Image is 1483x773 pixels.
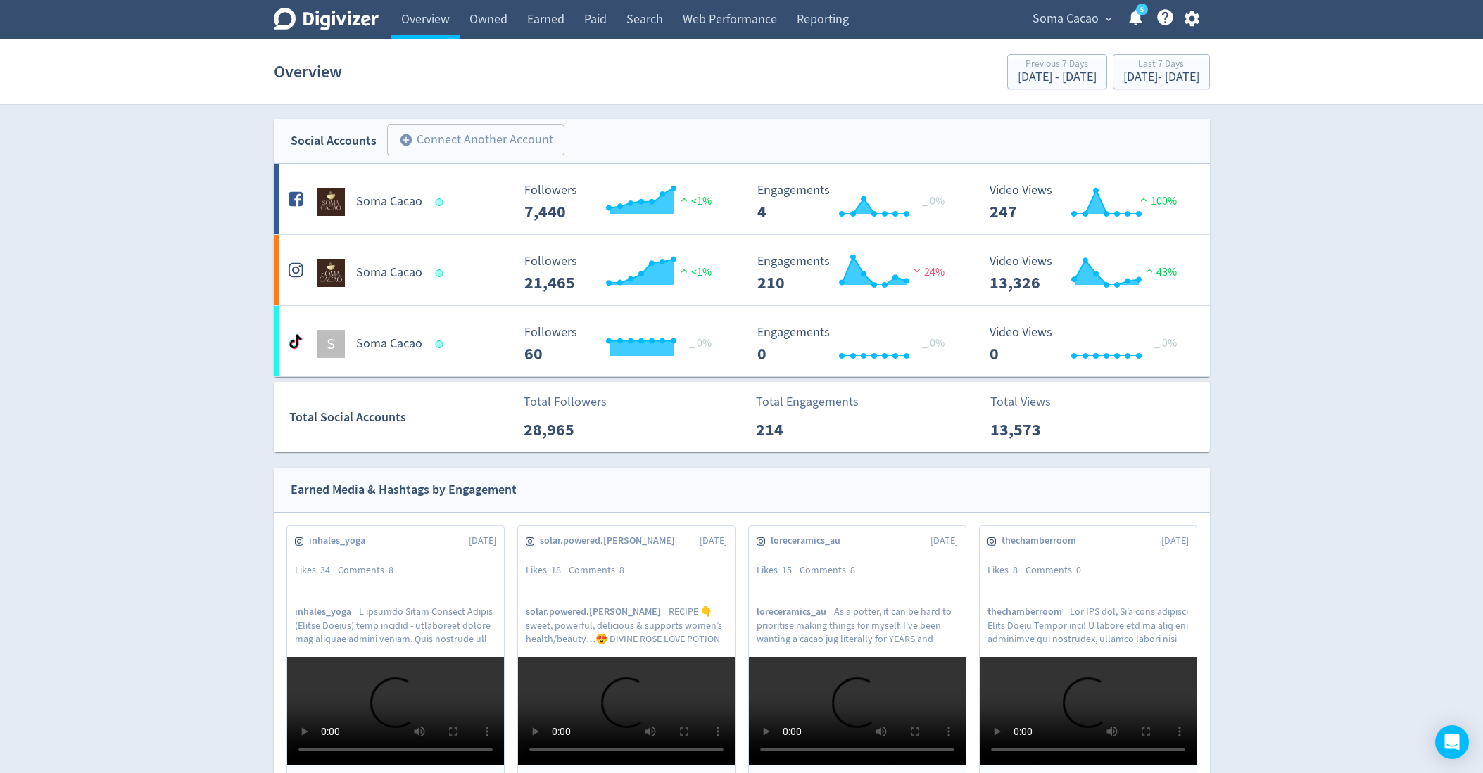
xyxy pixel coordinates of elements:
p: Total Followers [524,392,607,411]
div: Previous 7 Days [1018,59,1097,71]
span: 8 [619,563,624,576]
span: 8 [1013,563,1018,576]
div: S [317,330,345,358]
span: solar.powered.[PERSON_NAME] [526,605,669,618]
div: [DATE] - [DATE] [1018,71,1097,84]
img: positive-performance.svg [677,194,691,205]
span: 18 [551,563,561,576]
svg: Engagements 0 [750,326,961,363]
span: [DATE] [1161,534,1189,548]
span: 8 [850,563,855,576]
span: 8 [389,563,393,576]
div: [DATE] - [DATE] [1123,71,1199,84]
span: inhales_yoga [309,534,373,548]
span: solar.powered.[PERSON_NAME] [540,534,683,548]
img: positive-performance.svg [677,265,691,276]
svg: Followers --- [517,184,728,221]
p: Total Views [990,392,1071,411]
button: Connect Another Account [387,124,564,155]
span: [DATE] [930,534,958,548]
div: Likes [295,563,338,577]
span: _ 0% [689,336,712,350]
span: Soma Cacao [1033,8,1099,30]
div: Social Accounts [291,131,377,151]
text: 5 [1140,5,1143,15]
div: Likes [757,563,800,577]
span: thechamberroom [987,605,1070,618]
span: expand_more [1102,13,1115,25]
h5: Soma Cacao [356,264,422,281]
div: Comments [569,563,632,577]
span: add_circle [399,133,413,147]
span: loreceramics_au [771,534,848,548]
div: Likes [526,563,569,577]
span: _ 0% [1154,336,1177,350]
div: Comments [800,563,863,577]
svg: Video Views 13,326 [983,255,1194,292]
span: [DATE] [469,534,496,548]
span: <1% [677,194,712,208]
a: Connect Another Account [377,127,564,155]
span: thechamberroom [1002,534,1084,548]
p: 214 [756,417,837,442]
p: RECIPE 👇 sweet, powerful, delicious & supports women’s health/beauty…😍 DIVINE ROSE LOVE POTION RE... [526,605,727,644]
p: As a potter, it can be hard to prioritise making things for myself. I've been wanting a cacao jug... [757,605,958,644]
div: Open Intercom Messenger [1435,725,1469,759]
span: 100% [1137,194,1177,208]
span: 15 [782,563,792,576]
img: Soma Cacao undefined [317,259,345,287]
svg: Followers --- [517,255,728,292]
div: Comments [338,563,401,577]
button: Previous 7 Days[DATE] - [DATE] [1007,54,1107,89]
svg: Video Views 0 [983,326,1194,363]
span: Data last synced: 28 Aug 2025, 5:01am (AEST) [435,340,447,348]
button: Soma Cacao [1028,8,1116,30]
span: 24% [910,265,945,279]
svg: Engagements 210 [750,255,961,292]
p: 28,965 [524,417,605,442]
svg: Followers --- [517,326,728,363]
p: 13,573 [990,417,1071,442]
img: Soma Cacao undefined [317,188,345,216]
span: loreceramics_au [757,605,834,618]
span: 43% [1142,265,1177,279]
span: inhales_yoga [295,605,359,618]
svg: Engagements 4 [750,184,961,221]
span: 34 [320,563,330,576]
span: 0 [1076,563,1081,576]
span: Data last synced: 28 Aug 2025, 3:01am (AEST) [435,198,447,206]
p: Total Engagements [756,392,859,411]
p: Lor IPS dol, Si’a cons adipisci Elits Doeiu Tempor inci! U labore etd ma aliq eni adminimve qui n... [987,605,1189,644]
div: Earned Media & Hashtags by Engagement [291,480,517,500]
h1: Overview [274,49,342,94]
img: positive-performance.svg [1137,194,1151,205]
span: <1% [677,265,712,279]
div: Comments [1026,563,1089,577]
a: SSoma Cacao Followers --- _ 0% Followers 60 Engagements 0 Engagements 0 _ 0% Video Views 0 Video ... [274,306,1210,376]
a: Soma Cacao undefinedSoma Cacao Followers --- Followers 7,440 <1% Engagements 4 Engagements 4 _ 0%... [274,164,1210,234]
button: Last 7 Days[DATE]- [DATE] [1113,54,1210,89]
a: Soma Cacao undefinedSoma Cacao Followers --- Followers 21,465 <1% Engagements 210 Engagements 210... [274,235,1210,305]
h5: Soma Cacao [356,193,422,210]
svg: Video Views 247 [983,184,1194,221]
img: positive-performance.svg [1142,265,1156,276]
div: Last 7 Days [1123,59,1199,71]
span: _ 0% [922,194,945,208]
span: _ 0% [922,336,945,350]
div: Total Social Accounts [289,407,514,428]
div: Likes [987,563,1026,577]
p: L ipsumdo Sitam Consect Adipis (Elitse Doeius) temp incidid - utlaboreet dolore mag aliquae admin... [295,605,496,644]
h5: Soma Cacao [356,336,422,352]
span: Data last synced: 28 Aug 2025, 3:01am (AEST) [435,269,447,277]
a: 5 [1136,4,1148,15]
span: [DATE] [700,534,727,548]
img: negative-performance.svg [910,265,924,276]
